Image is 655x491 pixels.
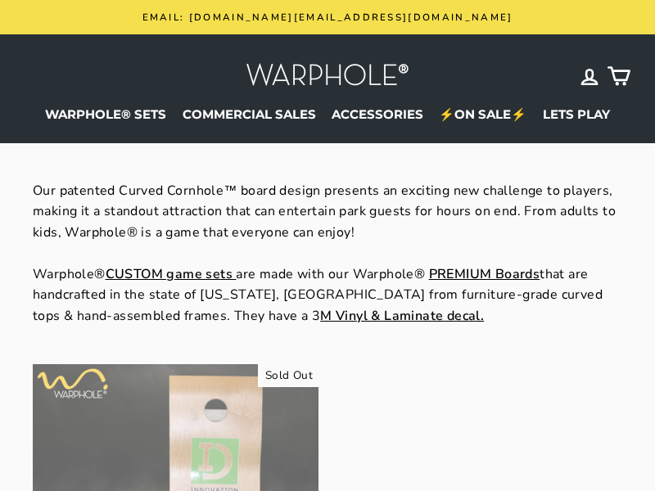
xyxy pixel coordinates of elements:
[246,59,409,94] img: Warphole
[433,102,533,127] a: ⚡ON SALE⚡
[106,265,233,283] strong: CUSTOM game sets
[33,264,622,327] p: Warphole® are made with our Warphole that are handcrafted in the state of [US_STATE], [GEOGRAPHIC...
[429,265,540,283] strong: PREMIUM Boards
[258,364,318,387] div: Sold Out
[33,102,622,127] ul: Primary
[176,102,322,127] a: COMMERCIAL SALES
[142,11,513,24] span: Email: [DOMAIN_NAME][EMAIL_ADDRESS][DOMAIN_NAME]
[33,181,622,244] p: Our patented Curved Cornhole™ board design presents an exciting new challenge to players, making ...
[39,102,173,127] a: WARPHOLE® SETS
[536,102,616,127] a: LETS PLAY
[326,102,430,127] a: ACCESSORIES
[37,8,618,26] a: Email: [DOMAIN_NAME][EMAIL_ADDRESS][DOMAIN_NAME]
[414,265,425,283] span: ®
[320,307,484,325] strong: M Vinyl & Laminate decal.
